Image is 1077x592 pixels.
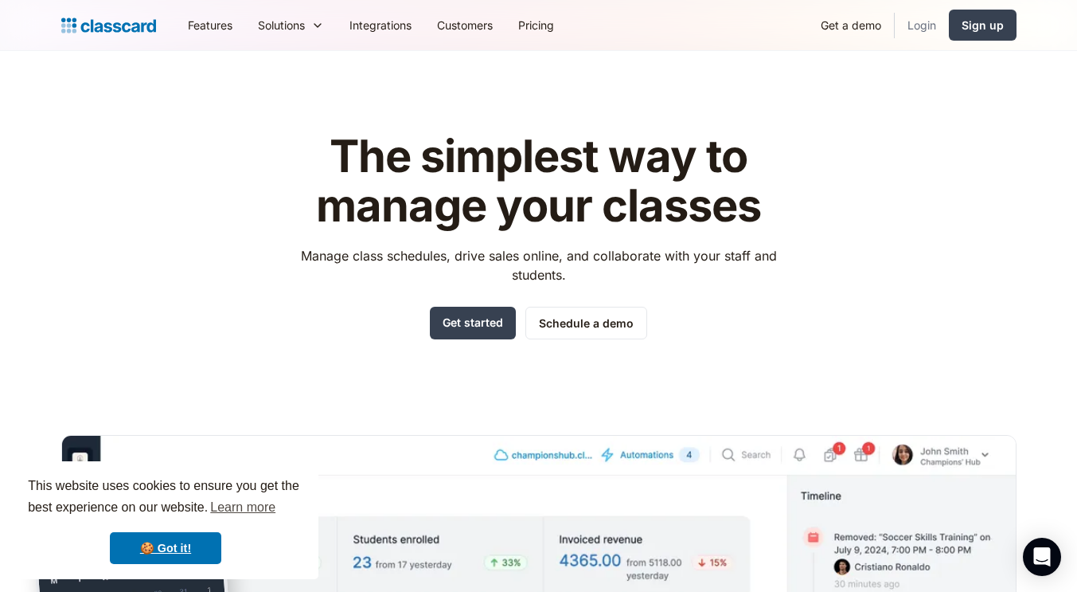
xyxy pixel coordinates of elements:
span: This website uses cookies to ensure you get the best experience on our website. [28,476,303,519]
div: Sign up [962,17,1004,33]
p: Manage class schedules, drive sales online, and collaborate with your staff and students. [286,246,791,284]
h1: The simplest way to manage your classes [286,132,791,230]
a: Login [895,7,949,43]
div: cookieconsent [13,461,318,579]
div: Open Intercom Messenger [1023,538,1061,576]
div: Solutions [258,17,305,33]
a: learn more about cookies [208,496,278,519]
a: Get started [430,307,516,339]
a: dismiss cookie message [110,532,221,564]
a: Features [175,7,245,43]
a: Sign up [949,10,1017,41]
a: Customers [424,7,505,43]
a: Schedule a demo [525,307,647,339]
a: Integrations [337,7,424,43]
a: home [61,14,156,37]
div: Solutions [245,7,337,43]
a: Pricing [505,7,567,43]
a: Get a demo [808,7,894,43]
